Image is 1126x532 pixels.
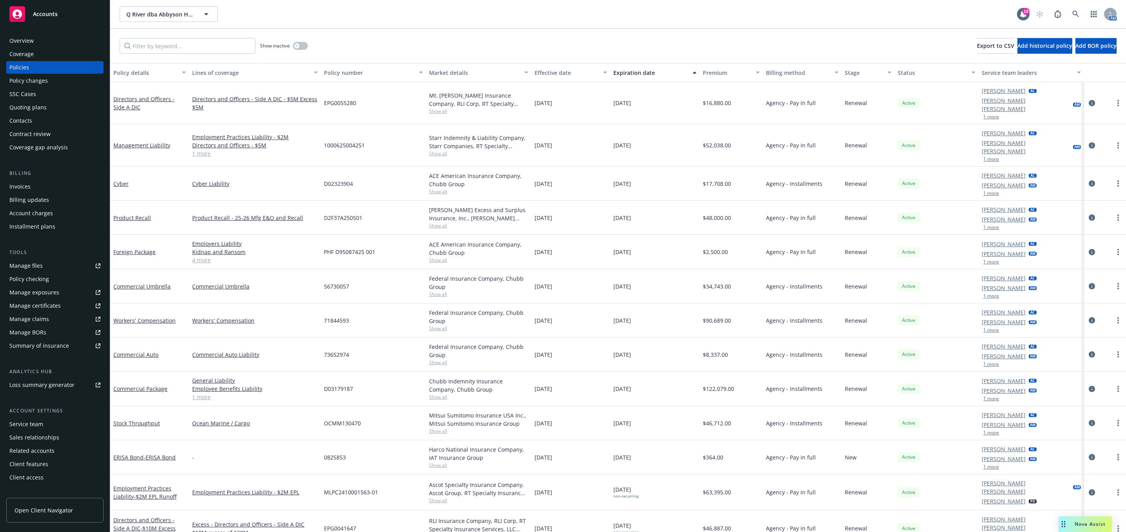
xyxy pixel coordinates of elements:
span: [DATE] [613,385,631,393]
a: Service team [6,418,104,430]
a: [PERSON_NAME] [982,205,1026,214]
span: $52,038.00 [703,141,731,149]
span: Show all [429,325,528,332]
a: Management Liability [113,142,170,149]
span: - ERISA Bond [144,454,176,461]
div: Billing updates [9,194,49,206]
div: SSC Cases [9,88,36,100]
div: Overview [9,34,34,47]
div: Sales relationships [9,431,59,444]
a: [PERSON_NAME] [982,387,1026,395]
button: 1 more [983,225,999,230]
div: Installment plans [9,220,55,233]
a: Manage claims [6,313,104,325]
button: 1 more [983,191,999,196]
span: Q River dba Abbyson Home [126,10,194,18]
span: Show all [429,497,528,504]
span: [DATE] [535,99,552,107]
div: Related accounts [9,445,55,457]
div: 10 [1022,8,1030,15]
button: Status [895,63,979,82]
a: circleInformation [1087,452,1097,462]
button: 1 more [983,362,999,367]
span: Show all [429,291,528,298]
a: 1 more [192,393,318,401]
a: Loss summary generator [6,379,104,391]
span: Renewal [845,180,867,188]
span: Renewal [845,419,867,427]
span: [DATE] [535,141,552,149]
a: circleInformation [1087,98,1097,108]
a: Client access [6,471,104,484]
span: Show all [429,222,528,229]
div: Coverage [9,48,34,60]
a: more [1113,98,1123,108]
button: Add BOR policy [1075,38,1117,54]
span: Accounts [33,11,58,17]
a: circleInformation [1087,179,1097,188]
a: [PERSON_NAME] [982,181,1026,189]
button: 1 more [983,260,999,264]
div: Lines of coverage [192,69,309,77]
a: more [1113,488,1123,497]
a: [PERSON_NAME] [982,308,1026,316]
span: Renewal [845,350,867,359]
div: Drag to move [1059,516,1068,532]
a: 4 more [192,256,318,264]
span: Renewal [845,214,867,222]
span: Export to CSV [977,42,1014,49]
div: Summary of insurance [9,340,69,352]
a: Employment Practices Liability [113,485,176,500]
a: Foreign Package [113,248,156,256]
div: Policy checking [9,273,49,285]
span: Active [901,142,917,149]
a: [PERSON_NAME] [982,171,1026,180]
a: Commercial Auto [113,351,158,358]
div: ACE American Insurance Company, Chubb Group [429,240,528,257]
div: Client access [9,471,44,484]
a: more [1113,316,1123,325]
span: [DATE] [535,316,552,325]
a: Workers' Compensation [192,316,318,325]
span: Agency - Pay in full [766,248,816,256]
span: 56730057 [324,282,349,291]
span: Agency - Installments [766,282,822,291]
a: more [1113,179,1123,188]
button: Market details [426,63,531,82]
a: Quoting plans [6,101,104,114]
a: [PERSON_NAME] [PERSON_NAME] [982,96,1070,113]
span: Nova Assist [1075,521,1106,527]
a: Manage certificates [6,300,104,312]
span: EPG0055280 [324,99,356,107]
a: circleInformation [1087,384,1097,394]
span: D2F37A250501 [324,214,362,222]
div: Tools [6,249,104,256]
span: [DATE] [613,248,631,256]
span: Renewal [845,385,867,393]
span: - [192,453,194,461]
span: [DATE] [535,488,552,496]
button: Premium [700,63,763,82]
a: Directors and Officers - $5M [192,141,318,149]
span: Show all [429,188,528,195]
div: Effective date [535,69,598,77]
span: Agency - Installments [766,419,822,427]
button: Nova Assist [1059,516,1112,532]
a: Commercial Auto Liability [192,350,318,359]
span: Show inactive [260,42,290,49]
div: Manage certificates [9,300,61,312]
div: Service team [9,418,43,430]
span: $90,689.00 [703,316,731,325]
span: Renewal [845,282,867,291]
span: Show all [429,462,528,468]
span: [DATE] [535,248,552,256]
div: Harco National Insurance Company, IAT Insurance Group [429,445,528,462]
a: Manage files [6,260,104,272]
a: more [1113,213,1123,222]
a: Account charges [6,207,104,220]
button: 1 more [983,430,999,435]
a: Accounts [6,3,104,25]
a: [PERSON_NAME] [982,274,1026,282]
a: [PERSON_NAME] [982,240,1026,248]
a: Policy changes [6,74,104,87]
